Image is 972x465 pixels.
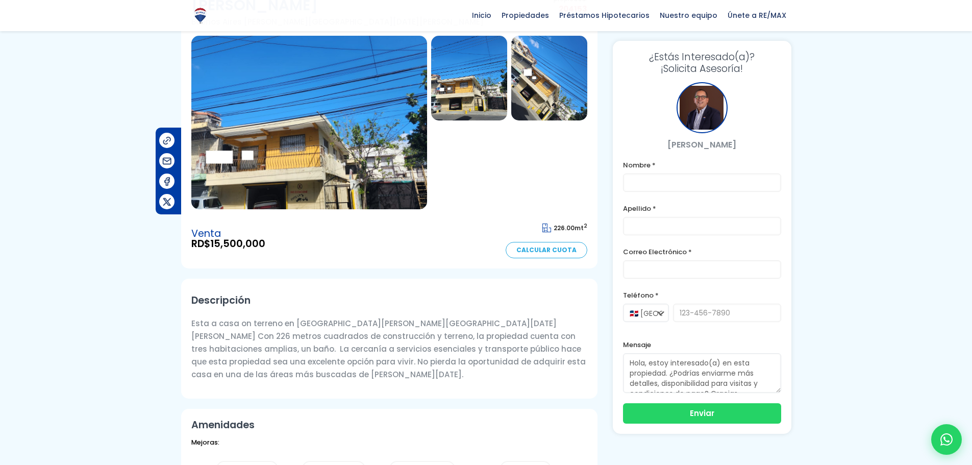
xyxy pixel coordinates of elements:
span: Venta [191,229,265,239]
span: Mejoras: [191,436,219,456]
input: 123-456-7890 [673,304,781,322]
h3: ¡Solicita Asesoría! [623,51,781,75]
img: Casa / Solar en Buenos Aires De Herrera [511,36,587,120]
span: 226.00 [554,224,575,232]
img: Compartir [162,176,172,187]
label: Correo Electrónico * [623,246,781,258]
img: Compartir [162,197,172,207]
label: Nombre * [623,159,781,172]
span: 15,500,000 [210,237,265,251]
label: Mensaje [623,338,781,351]
img: Casa / Solar en Buenos Aires De Herrera [431,36,507,120]
sup: 2 [584,222,587,230]
span: Propiedades [496,8,554,23]
span: Únete a RE/MAX [722,8,791,23]
span: Inicio [467,8,496,23]
label: Apellido * [623,202,781,215]
div: Hugo Pagan [677,82,728,133]
h2: Descripción [191,289,587,312]
span: Préstamos Hipotecarios [554,8,655,23]
label: Teléfono * [623,289,781,302]
span: ¿Estás Interesado(a)? [623,51,781,63]
button: Enviar [623,403,781,424]
span: Nuestro equipo [655,8,722,23]
a: Calcular Cuota [506,242,587,258]
textarea: Hola, estoy interesado(a) en esta propiedad. ¿Podrías enviarme más detalles, disponibilidad para ... [623,353,781,393]
img: Casa / Solar en Buenos Aires De Herrera [191,36,427,209]
h2: Amenidades [191,419,587,431]
img: Logo de REMAX [191,7,209,25]
img: Compartir [162,135,172,146]
p: [PERSON_NAME] [623,138,781,151]
img: Compartir [162,156,172,166]
span: RD$ [191,239,265,249]
p: Esta a casa on terreno en [GEOGRAPHIC_DATA][PERSON_NAME][GEOGRAPHIC_DATA][DATE][PERSON_NAME] Con ... [191,317,587,381]
span: mt [542,224,587,232]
